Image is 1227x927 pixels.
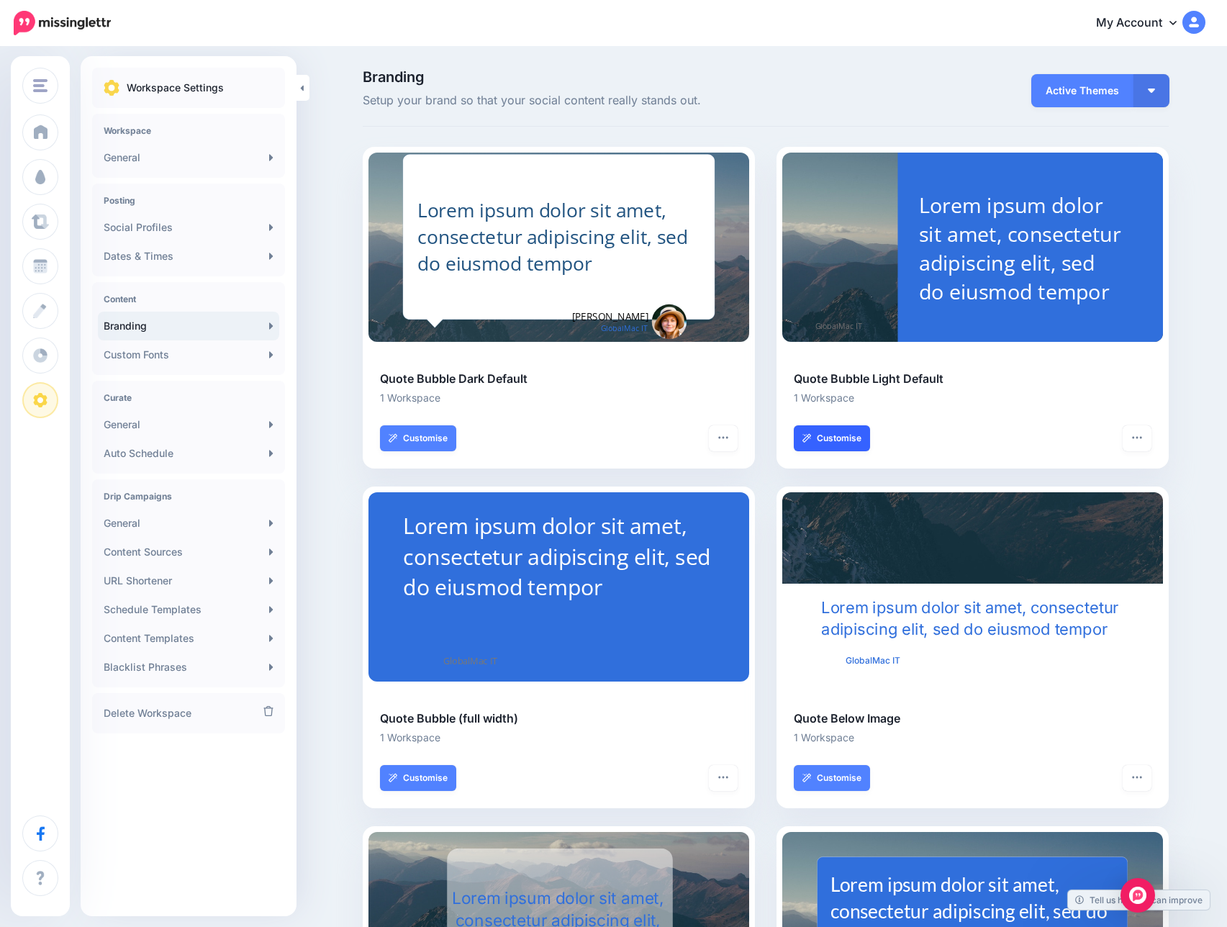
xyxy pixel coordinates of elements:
[794,371,943,386] b: Quote Bubble Light Default
[98,509,279,538] a: General
[98,595,279,624] a: Schedule Templates
[1068,890,1210,910] a: Tell us how we can improve
[104,392,273,403] h4: Curate
[380,371,528,386] b: Quote Bubble Dark Default
[14,11,111,35] img: Missinglettr
[98,439,279,468] a: Auto Schedule
[98,340,279,369] a: Custom Fonts
[380,425,456,451] a: Customise
[794,765,870,791] a: Customise
[104,125,273,136] h4: Workspace
[104,491,273,502] h4: Drip Campaigns
[98,566,279,595] a: URL Shortener
[1082,6,1205,41] a: My Account
[443,654,497,668] span: GlobalMac IT
[601,321,648,335] span: GlobalMac IT
[403,510,714,602] div: Lorem ipsum dolor sit amet, consectetur adipiscing elit, sed do eiusmod tempor
[1120,878,1155,913] div: Open Intercom Messenger
[98,312,279,340] a: Branding
[1148,89,1155,93] img: arrow-down-white.png
[33,79,47,92] img: menu.png
[98,538,279,566] a: Content Sources
[815,319,863,333] span: GlobalMac IT
[1031,74,1133,107] span: Active Themes
[794,389,1151,406] li: 1 Workspace
[363,91,893,110] span: Setup your brand so that your social content really stands out.
[98,143,279,172] a: General
[98,213,279,242] a: Social Profiles
[98,410,279,439] a: General
[363,70,893,84] span: Branding
[794,711,900,725] b: Quote Below Image
[821,597,1125,641] div: Lorem ipsum dolor sit amet, consectetur adipiscing elit, sed do eiusmod tempor
[98,653,279,682] a: Blacklist Phrases
[380,711,518,725] b: Quote Bubble (full width)
[380,389,738,406] li: 1 Workspace
[104,80,119,96] img: settings.png
[380,765,456,791] a: Customise
[417,197,699,277] div: Lorem ipsum dolor sit amet, consectetur adipiscing elit, sed do eiusmod tempor
[572,309,649,324] span: [PERSON_NAME]
[380,729,738,746] li: 1 Workspace
[98,624,279,653] a: Content Templates
[794,729,1151,746] li: 1 Workspace
[98,699,279,728] a: Delete Workspace
[104,195,273,206] h4: Posting
[98,242,279,271] a: Dates & Times
[846,654,900,668] span: GlobalMac IT
[127,79,224,96] p: Workspace Settings
[794,425,870,451] a: Customise
[104,294,273,304] h4: Content
[919,190,1125,306] div: Lorem ipsum dolor sit amet, consectetur adipiscing elit, sed do eiusmod tempor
